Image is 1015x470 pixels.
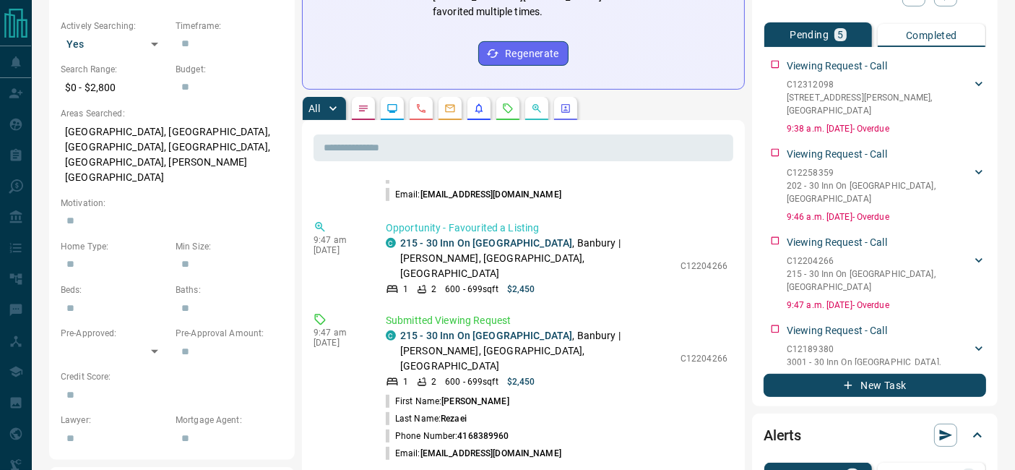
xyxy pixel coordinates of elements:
[61,20,168,33] p: Actively Searching:
[400,236,673,281] p: , Banbury | [PERSON_NAME], [GEOGRAPHIC_DATA], [GEOGRAPHIC_DATA]
[415,103,427,114] svg: Calls
[61,33,168,56] div: Yes
[441,396,509,406] span: [PERSON_NAME]
[473,103,485,114] svg: Listing Alerts
[787,340,986,385] div: C121893803001 - 30 Inn On [GEOGRAPHIC_DATA],[GEOGRAPHIC_DATA]
[314,245,364,255] p: [DATE]
[61,107,283,120] p: Areas Searched:
[431,375,436,388] p: 2
[61,76,168,100] p: $0 - $2,800
[176,240,283,253] p: Min Size:
[386,221,727,236] p: Opportunity - Favourited a Listing
[386,447,561,460] p: Email:
[400,328,673,374] p: , Banbury | [PERSON_NAME], [GEOGRAPHIC_DATA], [GEOGRAPHIC_DATA]
[176,20,283,33] p: Timeframe:
[431,283,436,296] p: 2
[386,412,467,425] p: Last Name:
[764,418,986,453] div: Alerts
[420,189,561,200] span: [EMAIL_ADDRESS][DOMAIN_NAME]
[787,75,986,120] div: C12312098[STREET_ADDRESS][PERSON_NAME],[GEOGRAPHIC_DATA]
[403,283,408,296] p: 1
[386,430,509,443] p: Phone Number:
[681,352,727,365] p: C12204266
[386,188,561,201] p: Email:
[787,323,887,338] p: Viewing Request - Call
[61,370,283,383] p: Credit Score:
[176,283,283,296] p: Baths:
[386,313,727,328] p: Submitted Viewing Request
[787,210,986,223] p: 9:46 a.m. [DATE] - Overdue
[61,197,283,210] p: Motivation:
[787,255,972,268] p: C12204266
[176,414,283,427] p: Mortgage Agent:
[502,103,514,114] svg: Requests
[906,30,957,40] p: Completed
[314,338,364,348] p: [DATE]
[61,283,168,296] p: Beds:
[444,103,456,114] svg: Emails
[61,63,168,76] p: Search Range:
[764,424,801,447] h2: Alerts
[478,41,569,66] button: Regenerate
[445,375,498,388] p: 600 - 699 sqft
[457,431,509,441] span: 4168389960
[400,330,572,341] a: 215 - 30 Inn On [GEOGRAPHIC_DATA]
[787,122,986,135] p: 9:38 a.m. [DATE] - Overdue
[441,414,467,424] span: Rezaei
[358,103,369,114] svg: Notes
[386,238,396,248] div: condos.ca
[507,283,535,296] p: $2,450
[386,330,396,341] div: condos.ca
[314,328,364,338] p: 9:47 am
[787,163,986,208] div: C12258359202 - 30 Inn On [GEOGRAPHIC_DATA],[GEOGRAPHIC_DATA]
[507,375,535,388] p: $2,450
[787,268,972,294] p: 215 - 30 Inn On [GEOGRAPHIC_DATA] , [GEOGRAPHIC_DATA]
[61,240,168,253] p: Home Type:
[837,30,843,40] p: 5
[787,59,887,74] p: Viewing Request - Call
[176,327,283,340] p: Pre-Approval Amount:
[560,103,571,114] svg: Agent Actions
[790,30,829,40] p: Pending
[787,252,986,296] div: C12204266215 - 30 Inn On [GEOGRAPHIC_DATA],[GEOGRAPHIC_DATA]
[787,179,972,205] p: 202 - 30 Inn On [GEOGRAPHIC_DATA] , [GEOGRAPHIC_DATA]
[61,414,168,427] p: Lawyer:
[787,166,972,179] p: C12258359
[787,299,986,312] p: 9:47 a.m. [DATE] - Overdue
[787,78,972,91] p: C12312098
[308,103,320,114] p: All
[787,235,887,250] p: Viewing Request - Call
[764,374,986,397] button: New Task
[386,395,509,408] p: First Name:
[787,147,887,162] p: Viewing Request - Call
[787,91,972,117] p: [STREET_ADDRESS][PERSON_NAME] , [GEOGRAPHIC_DATA]
[386,103,398,114] svg: Lead Browsing Activity
[176,63,283,76] p: Budget:
[400,237,572,249] a: 215 - 30 Inn On [GEOGRAPHIC_DATA]
[787,343,972,356] p: C12189380
[681,260,727,273] p: C12204266
[314,235,364,245] p: 9:47 am
[61,120,283,189] p: [GEOGRAPHIC_DATA], [GEOGRAPHIC_DATA], [GEOGRAPHIC_DATA], [GEOGRAPHIC_DATA], [GEOGRAPHIC_DATA], [P...
[61,327,168,340] p: Pre-Approved:
[403,375,408,388] p: 1
[420,448,561,458] span: [EMAIL_ADDRESS][DOMAIN_NAME]
[445,283,498,296] p: 600 - 699 sqft
[531,103,543,114] svg: Opportunities
[787,356,972,382] p: 3001 - 30 Inn On [GEOGRAPHIC_DATA] , [GEOGRAPHIC_DATA]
